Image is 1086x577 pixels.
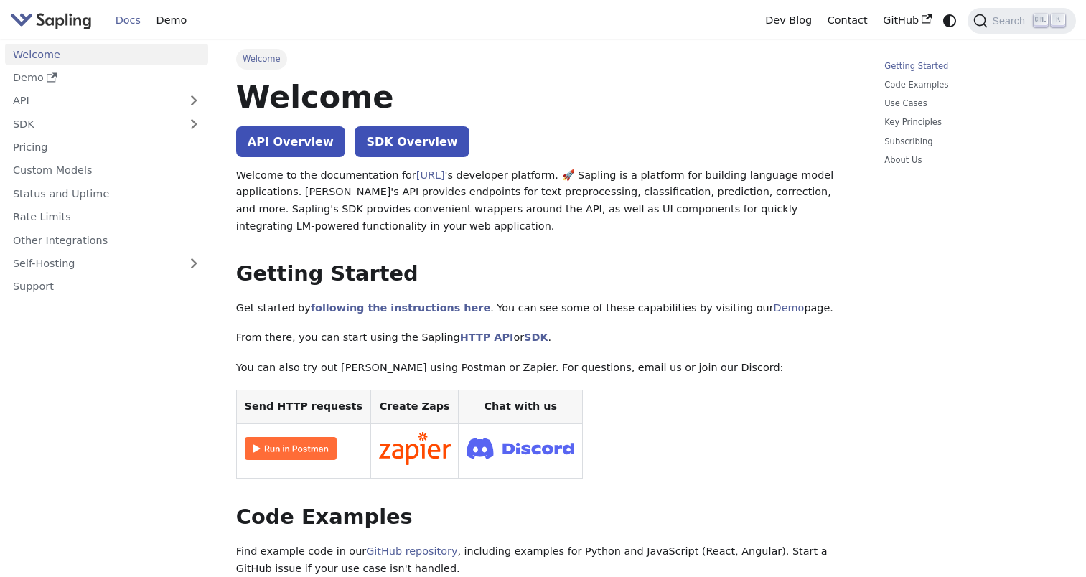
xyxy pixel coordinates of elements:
[940,10,960,31] button: Switch between dark and light mode (currently system mode)
[5,113,179,134] a: SDK
[467,433,574,463] img: Join Discord
[236,49,853,69] nav: Breadcrumbs
[5,160,208,181] a: Custom Models
[884,116,1060,129] a: Key Principles
[5,90,179,111] a: API
[10,10,97,31] a: Sapling.ai
[236,78,853,116] h1: Welcome
[236,126,345,157] a: API Overview
[179,90,208,111] button: Expand sidebar category 'API'
[884,135,1060,149] a: Subscribing
[236,49,287,69] span: Welcome
[355,126,469,157] a: SDK Overview
[884,97,1060,111] a: Use Cases
[774,302,805,314] a: Demo
[875,9,939,32] a: GitHub
[988,15,1034,27] span: Search
[236,390,370,423] th: Send HTTP requests
[311,302,490,314] a: following the instructions here
[884,154,1060,167] a: About Us
[245,437,337,460] img: Run in Postman
[10,10,92,31] img: Sapling.ai
[236,261,853,287] h2: Getting Started
[179,113,208,134] button: Expand sidebar category 'SDK'
[416,169,445,181] a: [URL]
[884,60,1060,73] a: Getting Started
[820,9,876,32] a: Contact
[5,253,208,274] a: Self-Hosting
[366,545,457,557] a: GitHub repository
[5,276,208,297] a: Support
[379,432,451,465] img: Connect in Zapier
[5,207,208,227] a: Rate Limits
[5,67,208,88] a: Demo
[5,137,208,158] a: Pricing
[5,183,208,204] a: Status and Uptime
[236,329,853,347] p: From there, you can start using the Sapling or .
[236,300,853,317] p: Get started by . You can see some of these capabilities by visiting our page.
[236,360,853,377] p: You can also try out [PERSON_NAME] using Postman or Zapier. For questions, email us or join our D...
[370,390,459,423] th: Create Zaps
[5,230,208,250] a: Other Integrations
[1051,14,1065,27] kbd: K
[149,9,195,32] a: Demo
[236,505,853,530] h2: Code Examples
[884,78,1060,92] a: Code Examples
[108,9,149,32] a: Docs
[757,9,819,32] a: Dev Blog
[524,332,548,343] a: SDK
[968,8,1075,34] button: Search (Ctrl+K)
[236,167,853,235] p: Welcome to the documentation for 's developer platform. 🚀 Sapling is a platform for building lang...
[459,390,583,423] th: Chat with us
[5,44,208,65] a: Welcome
[460,332,514,343] a: HTTP API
